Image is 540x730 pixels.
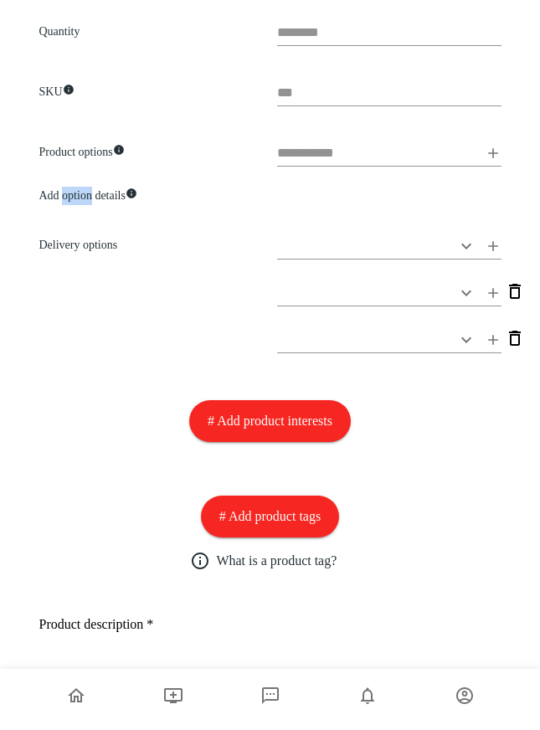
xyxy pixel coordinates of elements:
h6: SKU [39,83,264,101]
h6: Add option details [39,178,264,205]
button: # Add product interests [189,400,351,442]
h6: Quantity [39,23,264,41]
button: Messages [254,679,287,712]
span: What is a product tag? [190,553,337,568]
svg: For example if size, options can be small, medium.. [126,188,137,199]
h6: Product options [39,143,264,162]
h6: Delivery options [39,236,264,254]
button: Home [59,679,93,712]
button: New post [157,679,190,712]
button: # Add product tags [201,496,339,537]
svg: Add product options like size and colors.. [113,144,125,156]
button: Account [448,679,481,712]
button: Notifications [351,679,384,712]
svg: SKU is short for stock keeping unit, use this number to identify and track your products. [63,84,75,95]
